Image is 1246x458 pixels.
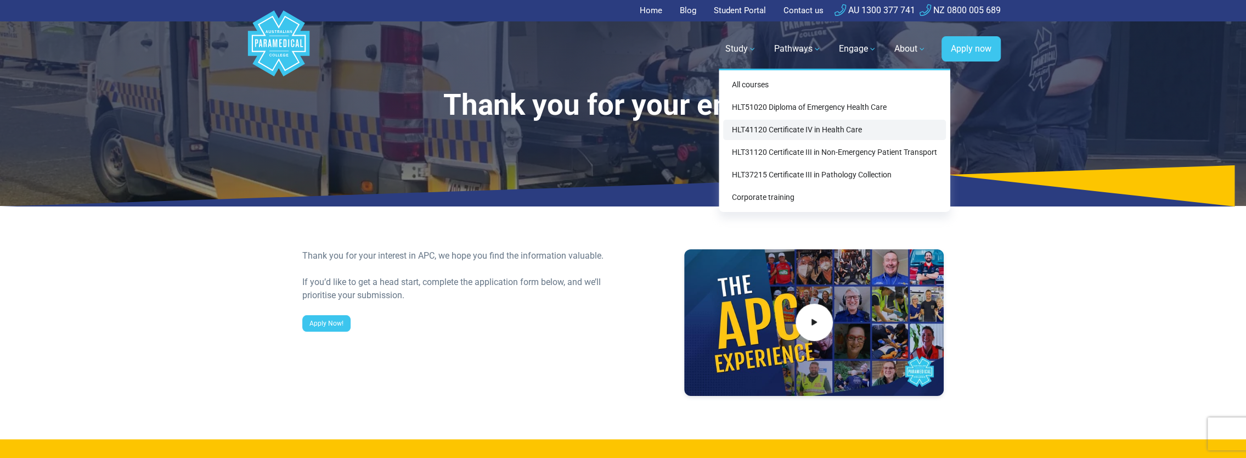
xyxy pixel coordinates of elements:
[920,5,1001,15] a: NZ 0800 005 689
[723,142,946,163] a: HLT31120 Certificate III in Non-Emergency Patient Transport
[723,97,946,118] a: HLT51020 Diploma of Emergency Health Care
[723,75,946,95] a: All courses
[723,165,946,185] a: HLT37215 Certificate III in Pathology Collection
[302,276,617,302] div: If you’d like to get a head start, complete the application form below, and we’ll prioritise your...
[768,33,828,64] a: Pathways
[835,5,915,15] a: AU 1300 377 741
[246,21,312,77] a: Australian Paramedical College
[302,249,617,262] div: Thank you for your interest in APC, we hope you find the information valuable.
[832,33,883,64] a: Engage
[302,315,351,332] a: Apply Now!
[723,120,946,140] a: HLT41120 Certificate IV in Health Care
[941,36,1001,62] a: Apply now
[888,33,933,64] a: About
[302,88,944,122] h1: Thank you for your enquiry!
[719,69,950,212] div: Study
[723,187,946,208] a: Corporate training
[719,33,763,64] a: Study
